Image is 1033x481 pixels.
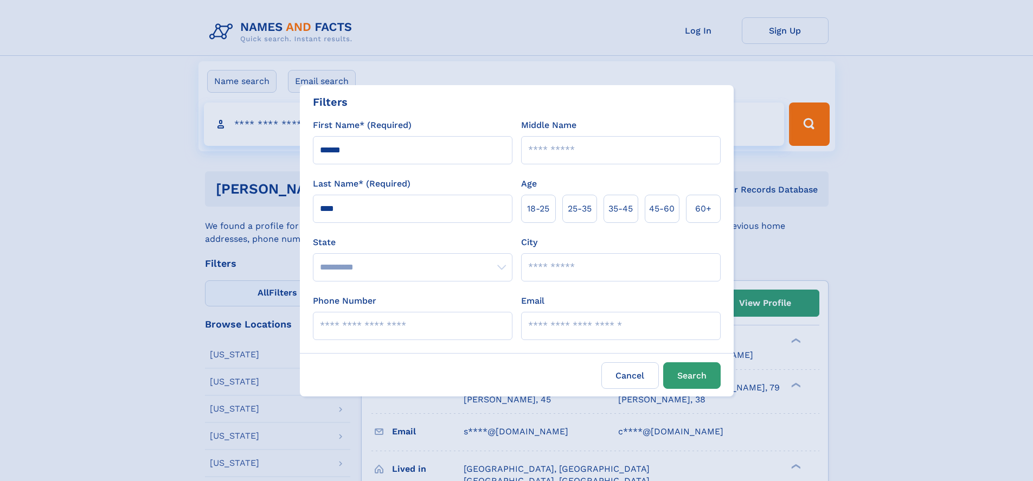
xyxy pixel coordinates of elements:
[663,362,721,389] button: Search
[313,94,348,110] div: Filters
[608,202,633,215] span: 35‑45
[313,177,410,190] label: Last Name* (Required)
[313,236,512,249] label: State
[313,119,412,132] label: First Name* (Required)
[527,202,549,215] span: 18‑25
[521,177,537,190] label: Age
[313,294,376,307] label: Phone Number
[568,202,592,215] span: 25‑35
[521,119,576,132] label: Middle Name
[521,294,544,307] label: Email
[521,236,537,249] label: City
[601,362,659,389] label: Cancel
[649,202,675,215] span: 45‑60
[695,202,711,215] span: 60+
